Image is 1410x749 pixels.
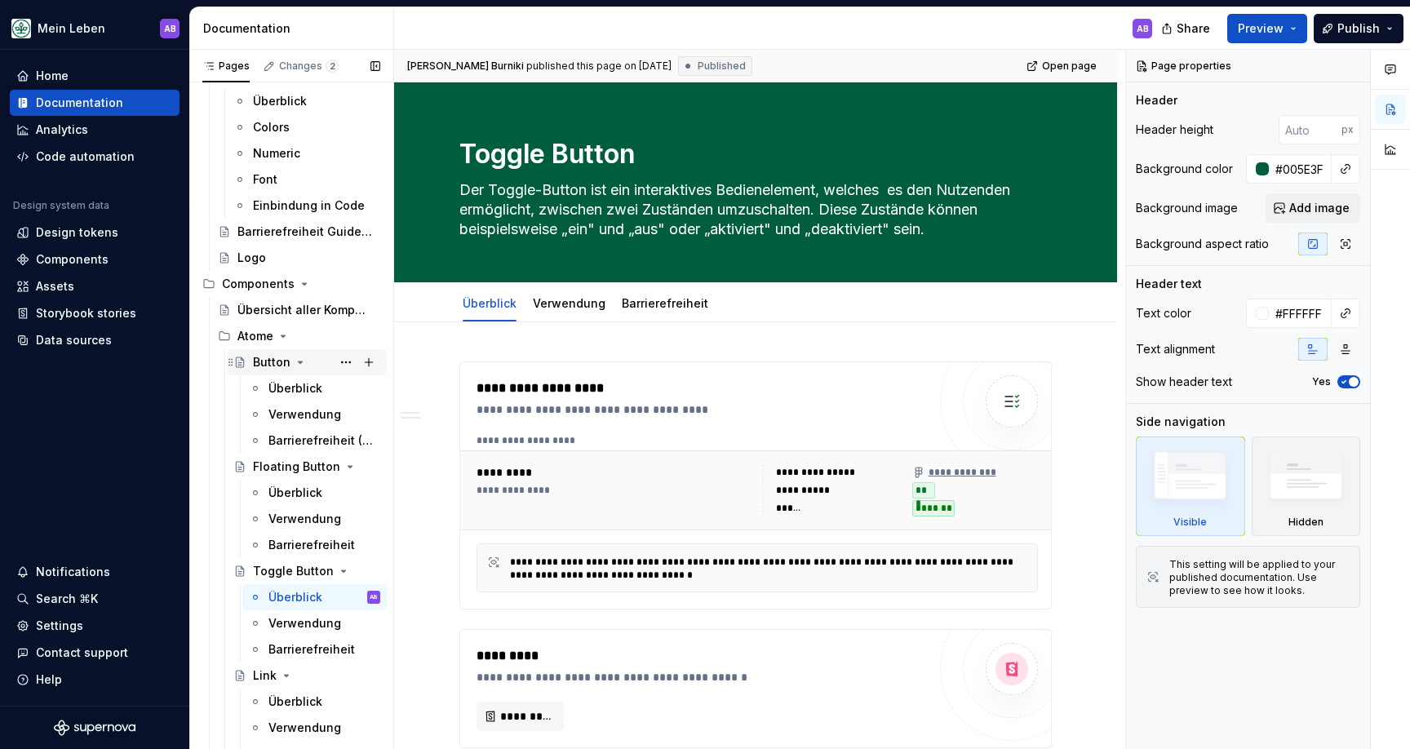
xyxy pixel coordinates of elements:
div: Analytics [36,122,88,138]
div: Floating Button [253,459,340,475]
div: Design system data [13,199,109,212]
div: Header text [1136,276,1202,292]
a: Verwendung [242,401,387,428]
div: Link [253,667,277,684]
span: [PERSON_NAME] Burniki [407,60,524,73]
div: Überblick [253,93,307,109]
a: Überblick [227,88,387,114]
div: Toggle Button [253,563,334,579]
a: Assets [10,273,180,299]
div: AB [1137,22,1149,35]
div: Header height [1136,122,1213,138]
div: Visible [1173,516,1207,529]
div: Text alignment [1136,341,1215,357]
span: 2 [326,60,339,73]
a: Font [227,166,387,193]
div: Assets [36,278,74,295]
div: Settings [36,618,83,634]
div: Überblick [268,380,322,397]
img: df5db9ef-aba0-4771-bf51-9763b7497661.png [11,19,31,38]
div: Barrierefreiheit Guidelines [237,224,372,240]
a: Barrierefreiheit Guidelines [211,219,387,245]
div: Show header text [1136,374,1232,390]
span: Preview [1238,20,1284,37]
a: Storybook stories [10,300,180,326]
div: Background aspect ratio [1136,236,1269,252]
a: Home [10,63,180,89]
button: Preview [1227,14,1307,43]
div: Verwendung [526,286,612,320]
div: Verwendung [268,406,341,423]
a: Überblick [242,375,387,401]
input: Auto [1269,299,1332,328]
textarea: Der Toggle-Button ist ein interaktives Bedienelement, welches es den Nutzenden ermöglicht, zwisch... [456,177,1049,242]
button: Search ⌘K [10,586,180,612]
div: Überblick [456,286,523,320]
span: Open page [1042,60,1097,73]
a: Verwendung [242,715,387,741]
input: Auto [1279,115,1341,144]
div: This setting will be applied to your published documentation. Use preview to see how it looks. [1169,558,1350,597]
a: Documentation [10,90,180,116]
div: Hidden [1288,516,1324,529]
div: Barrierefreiheit [268,641,355,658]
div: Components [196,271,387,297]
div: Background image [1136,200,1238,216]
div: AB [370,589,378,605]
div: Atome [237,328,273,344]
span: Publish [1337,20,1380,37]
button: Help [10,667,180,693]
div: Header [1136,92,1177,109]
a: Numeric [227,140,387,166]
a: Überblick [463,296,517,310]
a: Data sources [10,327,180,353]
div: published this page on [DATE] [526,60,672,73]
div: Logo [237,250,266,266]
a: Colors [227,114,387,140]
a: Code automation [10,144,180,170]
p: px [1341,123,1354,136]
div: Atome [211,323,387,349]
button: Publish [1314,14,1403,43]
div: Verwendung [268,615,341,632]
button: Share [1153,14,1221,43]
div: Überblick [268,589,322,605]
div: Contact support [36,645,128,661]
div: Design tokens [36,224,118,241]
a: Logo [211,245,387,271]
a: Design tokens [10,219,180,246]
div: Documentation [203,20,387,37]
a: Settings [10,613,180,639]
div: Visible [1136,437,1245,536]
a: Floating Button [227,454,387,480]
div: Pages [202,60,250,73]
div: Mein Leben [38,20,105,37]
div: Changes [279,60,339,73]
div: Components [222,276,295,292]
a: Barrierefreiheit [242,636,387,663]
div: Barrierefreiheit (WIP) [268,432,377,449]
div: Übersicht aller Komponenten [237,302,372,318]
div: Font [253,171,277,188]
div: Numeric [253,145,300,162]
div: Button [253,354,290,370]
div: Barrierefreiheit [615,286,715,320]
div: Verwendung [268,720,341,736]
div: Notifications [36,564,110,580]
div: Code automation [36,148,135,165]
div: Barrierefreiheit [268,537,355,553]
div: Search ⌘K [36,591,98,607]
div: Verwendung [268,511,341,527]
a: Open page [1022,55,1104,78]
a: Verwendung [242,610,387,636]
a: Barrierefreiheit (WIP) [242,428,387,454]
a: Überblick [242,689,387,715]
button: Mein LebenAB [3,11,186,46]
textarea: Toggle Button [456,135,1049,174]
div: AB [164,22,176,35]
span: Add image [1289,200,1350,216]
a: Übersicht aller Komponenten [211,297,387,323]
div: Data sources [36,332,112,348]
a: Link [227,663,387,689]
div: Colors [253,119,290,135]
